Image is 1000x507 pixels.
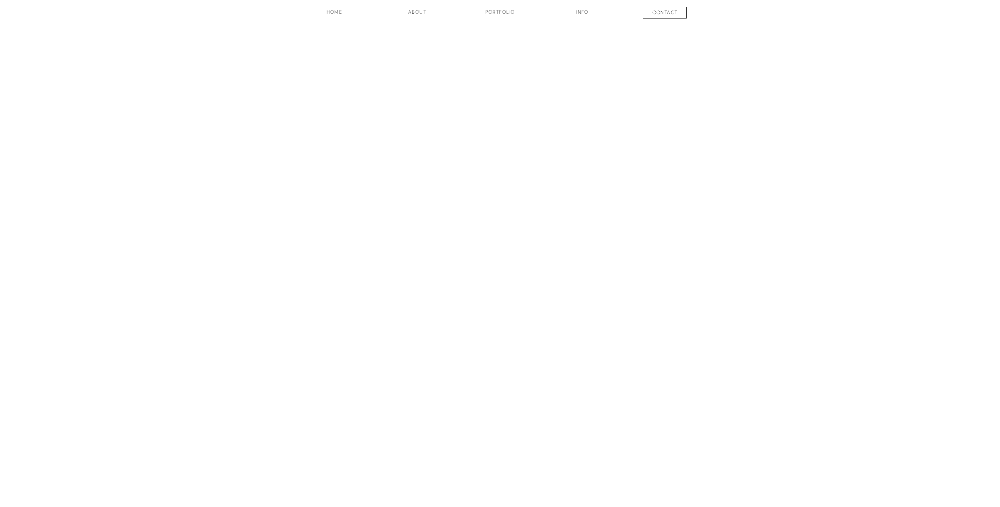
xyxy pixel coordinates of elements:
a: Portfolio [470,8,530,22]
a: PHOTOGRAPHY [432,216,569,240]
a: contact [636,9,695,18]
a: INFO [562,8,603,22]
a: [PERSON_NAME] [315,171,686,216]
a: about [397,8,438,22]
a: HOME [305,8,364,22]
